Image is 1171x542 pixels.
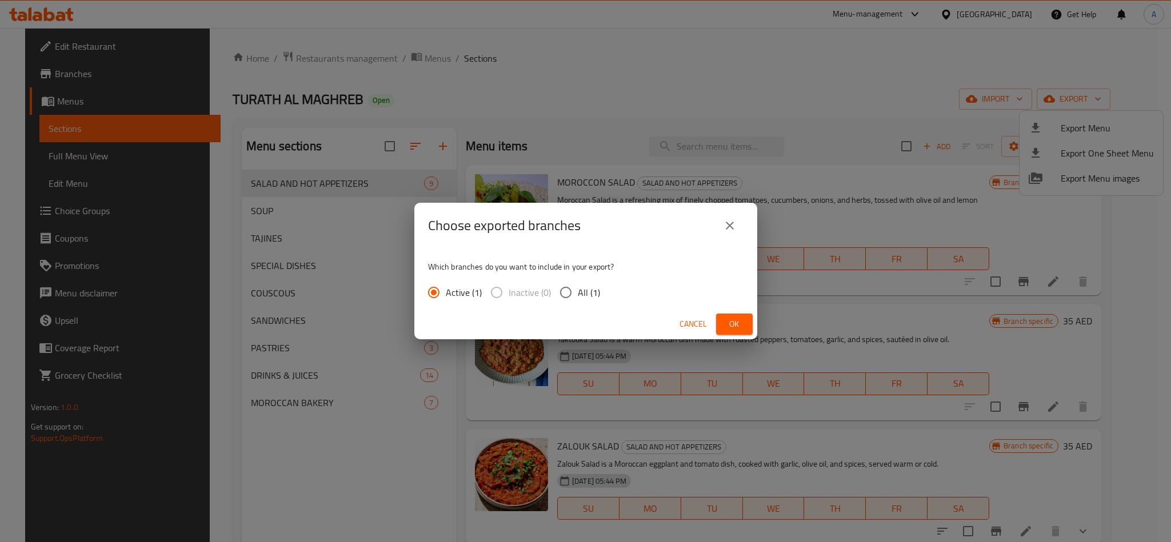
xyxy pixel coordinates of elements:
span: Inactive (0) [509,286,551,299]
button: Ok [716,314,753,335]
button: Cancel [675,314,712,335]
span: Cancel [680,317,707,331]
span: Active (1) [446,286,482,299]
button: close [716,212,744,239]
span: All (1) [578,286,600,299]
span: Ok [725,317,744,331]
h2: Choose exported branches [428,216,581,235]
p: Which branches do you want to include in your export? [428,261,744,272]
